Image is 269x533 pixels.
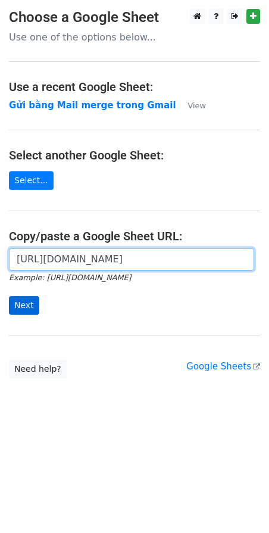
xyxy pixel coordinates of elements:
a: Google Sheets [186,361,260,372]
a: Need help? [9,360,67,378]
small: View [188,101,206,110]
a: Gửi bằng Mail merge trong Gmail [9,100,176,111]
input: Paste your Google Sheet URL here [9,248,254,271]
input: Next [9,296,39,315]
h4: Copy/paste a Google Sheet URL: [9,229,260,243]
small: Example: [URL][DOMAIN_NAME] [9,273,131,282]
a: View [176,100,206,111]
iframe: Chat Widget [209,476,269,533]
h3: Choose a Google Sheet [9,9,260,26]
h4: Select another Google Sheet: [9,148,260,162]
h4: Use a recent Google Sheet: [9,80,260,94]
a: Select... [9,171,54,190]
p: Use one of the options below... [9,31,260,43]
